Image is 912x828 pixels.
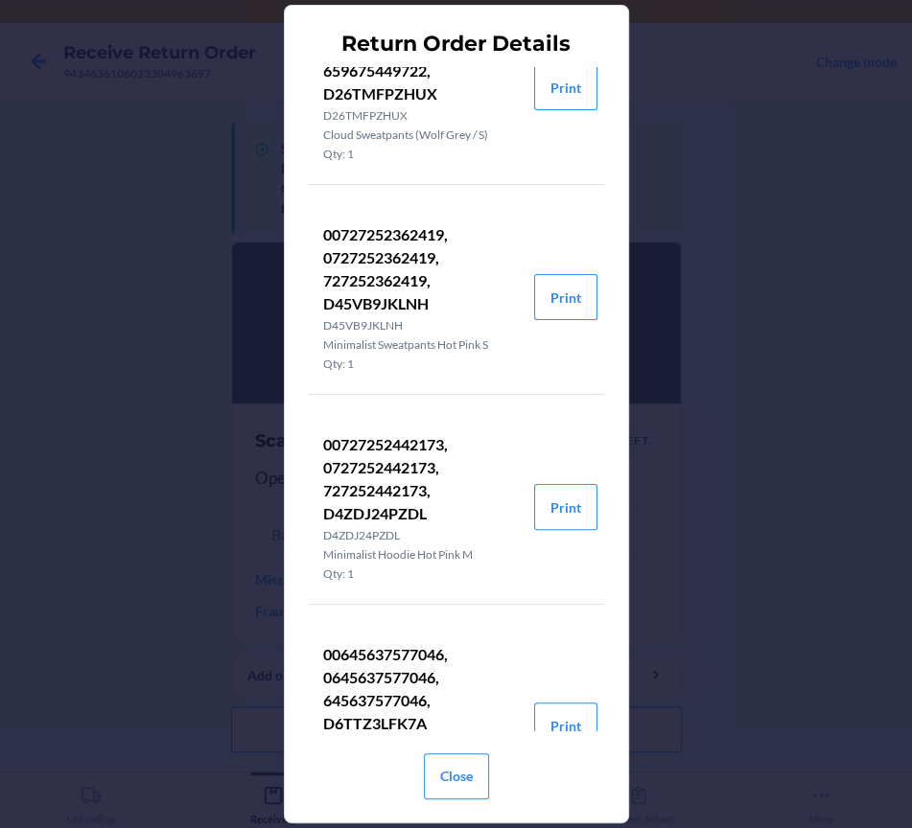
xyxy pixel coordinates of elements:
[534,274,597,320] button: Print
[323,317,519,334] p: D45VB9JKLNH
[323,126,519,144] p: Cloud Sweatpants (Wolf Grey / S)
[534,64,597,110] button: Print
[424,753,489,799] button: Close
[323,336,519,354] p: Minimalist Sweatpants Hot Pink S
[323,146,519,163] p: Qty: 1
[323,433,519,525] p: 00727252442173, 0727252442173, 727252442173, D4ZDJ24PZDL
[323,643,519,735] p: 00645637577046, 0645637577046, 645637577046, D6TTZ3LFK7A
[341,29,571,59] h2: Return Order Details
[323,546,519,563] p: Minimalist Hoodie Hot Pink M
[323,565,519,583] p: Qty: 1
[534,484,597,530] button: Print
[534,702,597,748] button: Print
[323,527,519,544] p: D4ZDJ24PZDL
[323,356,519,373] p: Qty: 1
[323,107,519,125] p: D26TMFPZHUX
[323,223,519,315] p: 00727252362419, 0727252362419, 727252362419, D45VB9JKLNH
